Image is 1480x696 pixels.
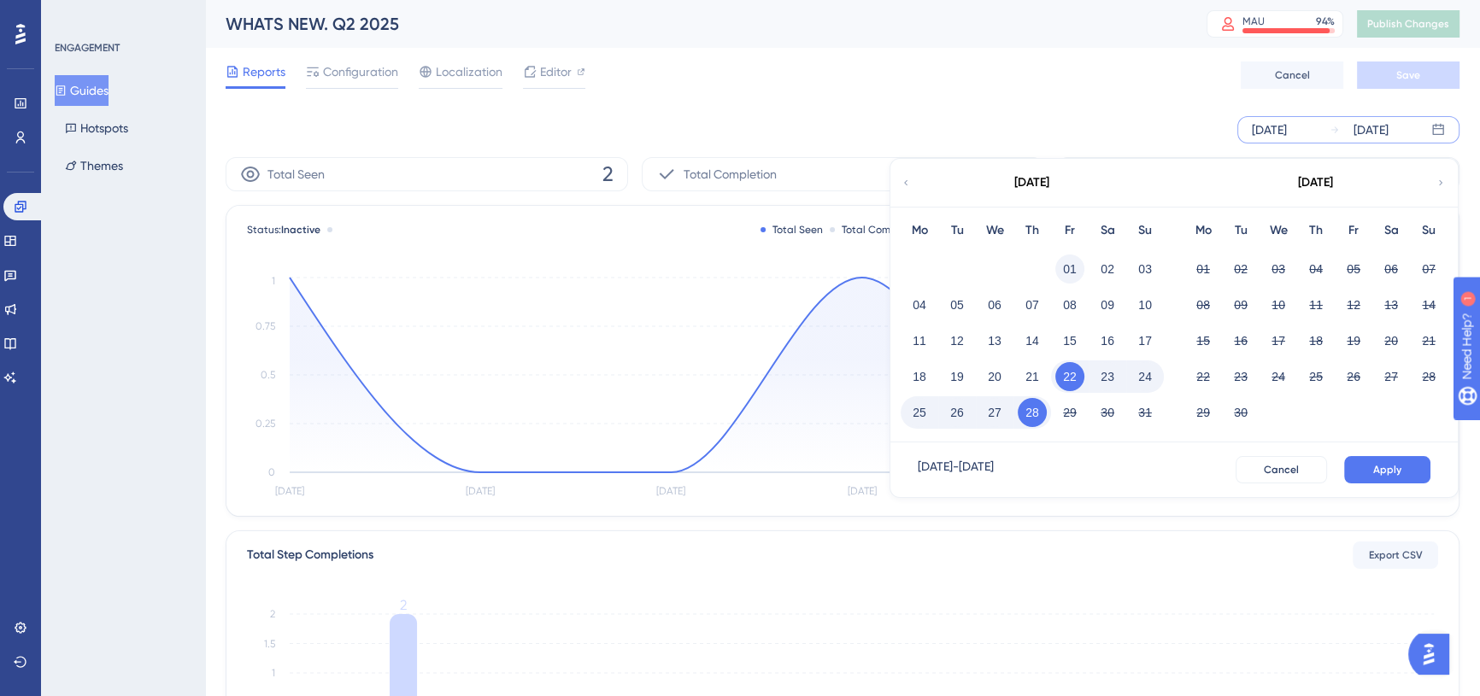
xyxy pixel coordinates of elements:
[1339,326,1368,355] button: 19
[980,290,1009,319] button: 06
[55,113,138,143] button: Hotspots
[1018,290,1047,319] button: 07
[980,398,1009,427] button: 27
[1297,220,1335,241] div: Th
[980,326,1009,355] button: 13
[1236,456,1327,483] button: Cancel
[1339,290,1368,319] button: 12
[1018,362,1047,391] button: 21
[1264,254,1293,284] button: 03
[1131,398,1160,427] button: 31
[281,224,320,236] span: Inactive
[400,597,407,613] tspan: 2
[1242,15,1265,28] div: MAU
[1367,17,1449,31] span: Publish Changes
[1131,254,1160,284] button: 03
[1055,290,1084,319] button: 08
[540,61,572,82] span: Editor
[943,398,972,427] button: 26
[1018,398,1047,427] button: 28
[848,485,877,497] tspan: [DATE]
[1377,362,1406,391] button: 27
[1335,220,1372,241] div: Fr
[976,220,1013,241] div: We
[1264,326,1293,355] button: 17
[938,220,976,241] div: Tu
[1055,398,1084,427] button: 29
[1414,254,1443,284] button: 07
[1184,220,1222,241] div: Mo
[1316,15,1335,28] div: 94 %
[1226,362,1255,391] button: 23
[226,12,1164,36] div: WHATS NEW. Q2 2025
[1369,548,1423,562] span: Export CSV
[55,41,120,55] div: ENGAGEMENT
[40,4,107,25] span: Need Help?
[905,326,934,355] button: 11
[255,418,275,430] tspan: 0.25
[684,164,777,184] span: Total Completion
[1093,362,1122,391] button: 23
[1353,541,1438,569] button: Export CSV
[1189,290,1218,319] button: 08
[1014,173,1049,193] div: [DATE]
[761,223,823,237] div: Total Seen
[1410,220,1448,241] div: Su
[1018,326,1047,355] button: 14
[943,290,972,319] button: 05
[1396,68,1420,82] span: Save
[1055,254,1084,284] button: 01
[1260,220,1297,241] div: We
[1377,326,1406,355] button: 20
[1126,220,1164,241] div: Su
[1344,456,1430,483] button: Apply
[1055,362,1084,391] button: 22
[656,485,685,497] tspan: [DATE]
[1013,220,1051,241] div: Th
[1408,629,1459,680] iframe: UserGuiding AI Assistant Launcher
[1372,220,1410,241] div: Sa
[1131,362,1160,391] button: 24
[905,398,934,427] button: 25
[247,545,373,565] div: Total Step Completions
[1354,120,1389,140] div: [DATE]
[1414,326,1443,355] button: 21
[1093,326,1122,355] button: 16
[1252,120,1287,140] div: [DATE]
[55,75,109,106] button: Guides
[1298,173,1333,193] div: [DATE]
[1241,61,1343,89] button: Cancel
[1339,362,1368,391] button: 26
[1414,290,1443,319] button: 14
[830,223,925,237] div: Total Completion
[1373,463,1401,477] span: Apply
[1189,398,1218,427] button: 29
[1339,254,1368,284] button: 05
[268,466,275,478] tspan: 0
[1301,254,1330,284] button: 04
[1093,254,1122,284] button: 02
[272,275,275,287] tspan: 1
[1301,290,1330,319] button: 11
[55,150,133,181] button: Themes
[264,638,275,650] tspan: 1.5
[943,326,972,355] button: 12
[119,9,124,22] div: 1
[243,61,285,82] span: Reports
[1377,254,1406,284] button: 06
[261,369,275,381] tspan: 0.5
[1189,254,1218,284] button: 01
[1226,290,1255,319] button: 09
[1131,326,1160,355] button: 17
[1357,10,1459,38] button: Publish Changes
[905,362,934,391] button: 18
[1093,398,1122,427] button: 30
[1264,362,1293,391] button: 24
[905,290,934,319] button: 04
[1264,463,1299,477] span: Cancel
[1093,290,1122,319] button: 09
[1131,290,1160,319] button: 10
[255,320,275,332] tspan: 0.75
[1089,220,1126,241] div: Sa
[1377,290,1406,319] button: 13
